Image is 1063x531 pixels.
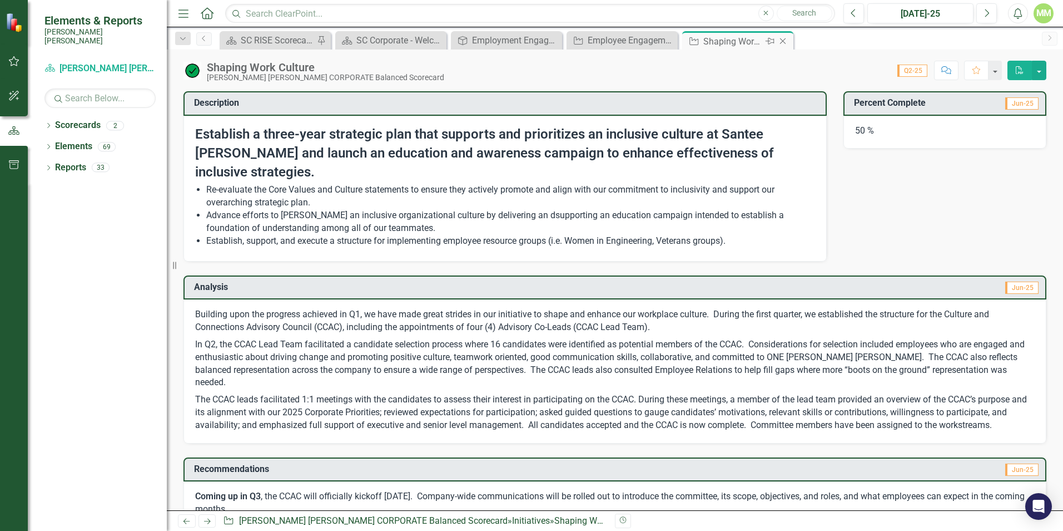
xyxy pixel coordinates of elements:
input: Search Below... [44,88,156,108]
li: Re-evaluate the Core Values and Culture statements to ensure they actively promote and align with... [206,184,815,209]
input: Search ClearPoint... [225,4,835,23]
div: [DATE]-25 [871,7,970,21]
button: MM [1034,3,1054,23]
a: Elements [55,140,92,153]
h3: Percent Complete [854,98,980,108]
a: SC Corporate - Welcome to ClearPoint [338,33,444,47]
li: Advance efforts to [PERSON_NAME] an inclusive organizational culture by delivering an dsupporting... [206,209,815,235]
div: » » [223,515,607,528]
div: 50 % [843,116,1047,149]
span: Establish a three-year strategic plan that supports and prioritizes an inclusive culture at Sante... [195,126,774,180]
img: On Target [183,62,201,80]
small: [PERSON_NAME] [PERSON_NAME] [44,27,156,46]
p: In Q2, the CCAC Lead Team facilitated a candidate selection process where 16 candidates were iden... [195,336,1035,391]
p: The CCAC leads facilitated 1:1 meetings with the candidates to assess their interest in participa... [195,391,1035,432]
div: Shaping Work Culture [703,35,763,48]
a: Reports [55,161,86,174]
img: ClearPoint Strategy [6,12,25,32]
a: Employment Engagement, Development & Inclusion [454,33,559,47]
a: SC RISE Scorecard - Welcome to ClearPoint [222,33,314,47]
a: Initiatives [512,515,550,526]
div: SC RISE Scorecard - Welcome to ClearPoint [241,33,314,47]
span: Elements & Reports [44,14,156,27]
span: Search [792,8,816,17]
h3: Description [194,98,820,108]
h3: Recommendations [194,464,773,474]
span: Q2-25 [897,65,927,77]
div: Employment Engagement, Development & Inclusion [472,33,559,47]
div: [PERSON_NAME] [PERSON_NAME] CORPORATE Balanced Scorecard [207,73,444,82]
strong: Coming up in Q3 [195,491,261,501]
div: 69 [98,142,116,151]
span: Jun-25 [1005,282,1039,294]
button: Search [777,6,832,21]
div: 33 [92,163,110,173]
span: Jun-25 [1005,464,1039,476]
p: Building upon the progress achieved in Q1, we have made great strides in our initiative to shape ... [195,308,1035,336]
a: [PERSON_NAME] [PERSON_NAME] CORPORATE Balanced Scorecard [44,62,156,75]
div: Shaping Work Culture [554,515,639,526]
div: SC Corporate - Welcome to ClearPoint [356,33,444,47]
a: Scorecards [55,119,101,132]
div: Employee Engagement - Conduct Gallup Survey [588,33,675,47]
div: 2 [106,121,124,130]
a: [PERSON_NAME] [PERSON_NAME] CORPORATE Balanced Scorecard [239,515,508,526]
div: Open Intercom Messenger [1025,493,1052,520]
li: Establish, support, and execute a structure for implementing employee resource groups (i.e. Women... [206,235,815,248]
span: Jun-25 [1005,97,1039,110]
p: , the CCAC will officially kickoff [DATE]. Company-wide communications will be rolled out to intr... [195,490,1035,518]
a: Employee Engagement - Conduct Gallup Survey [569,33,675,47]
h3: Analysis [194,282,613,292]
div: Shaping Work Culture [207,61,444,73]
button: [DATE]-25 [867,3,973,23]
